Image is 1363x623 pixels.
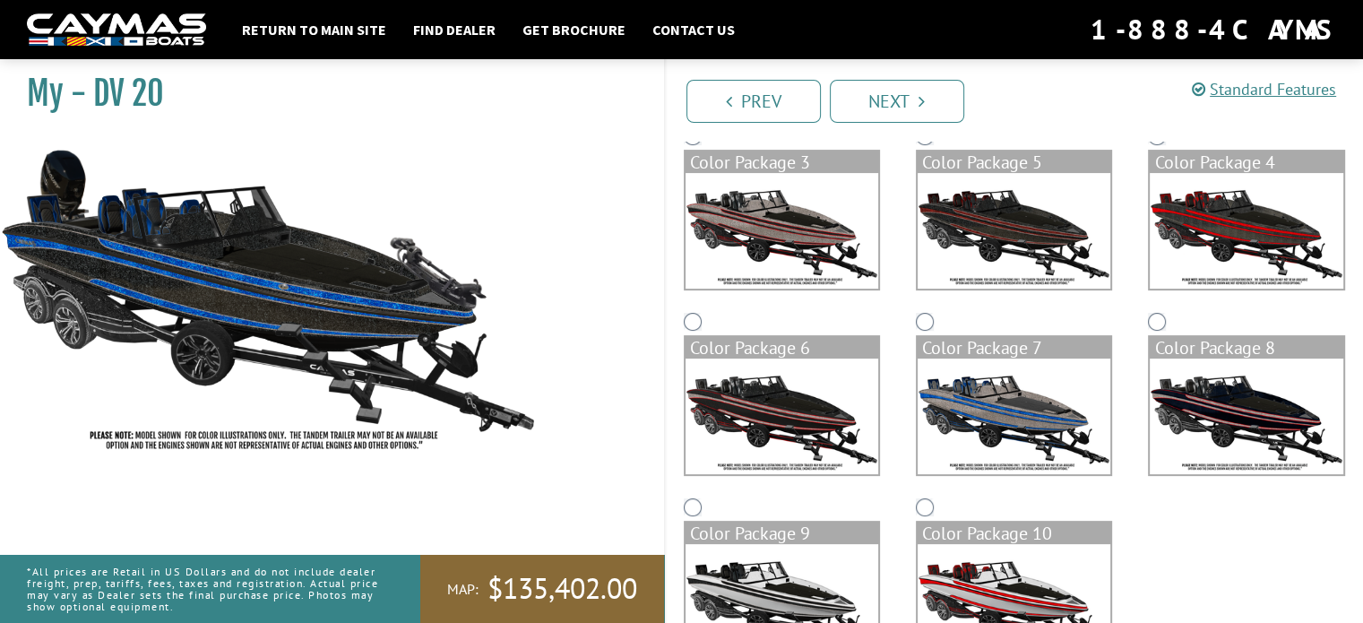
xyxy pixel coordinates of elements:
[918,359,1110,474] img: color_package_388.png
[686,359,878,474] img: color_package_387.png
[918,151,1110,173] div: Color Package 5
[686,80,821,123] a: Prev
[643,18,744,41] a: Contact Us
[1091,10,1336,49] div: 1-888-4CAYMAS
[918,523,1110,544] div: Color Package 10
[487,570,637,608] span: $135,402.00
[686,337,878,359] div: Color Package 6
[1150,151,1342,173] div: Color Package 4
[27,13,206,47] img: white-logo-c9c8dbefe5ff5ceceb0f0178aa75bf4bb51f6bca0971e226c86eb53dfe498488.png
[233,18,395,41] a: Return to main site
[27,74,619,114] h1: My - DV 20
[1150,337,1342,359] div: Color Package 8
[686,151,878,173] div: Color Package 3
[420,555,664,623] a: MAP:$135,402.00
[830,80,964,123] a: Next
[1150,173,1342,289] img: color_package_386.png
[918,337,1110,359] div: Color Package 7
[686,523,878,544] div: Color Package 9
[27,557,380,622] p: *All prices are Retail in US Dollars and do not include dealer freight, prep, tariffs, fees, taxe...
[404,18,505,41] a: Find Dealer
[513,18,634,41] a: Get Brochure
[447,580,479,599] span: MAP:
[1192,79,1336,100] a: Standard Features
[686,173,878,289] img: color_package_384.png
[1150,359,1342,474] img: color_package_389.png
[918,173,1110,289] img: color_package_385.png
